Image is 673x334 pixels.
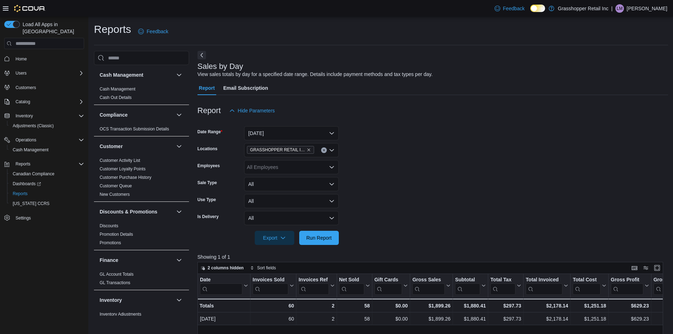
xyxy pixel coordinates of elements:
div: Subtotal [455,277,480,295]
a: Customers [13,83,39,92]
a: Canadian Compliance [10,170,57,178]
div: Total Invoiced [526,277,562,283]
div: $1,899.26 [412,315,450,323]
div: Finance [94,270,189,290]
button: Next [197,51,206,59]
div: Compliance [94,125,189,136]
button: Adjustments (Classic) [7,121,87,131]
span: Reports [13,191,28,197]
span: Report [199,81,215,95]
a: [US_STATE] CCRS [10,199,52,208]
span: Customer Loyalty Points [100,166,146,172]
a: GL Account Totals [100,272,134,277]
button: Display options [642,264,650,272]
span: Dashboards [13,181,41,187]
a: GL Transactions [100,280,130,285]
button: Inventory [13,112,36,120]
img: Cova [14,5,46,12]
span: Reports [16,161,30,167]
button: Settings [1,213,87,223]
div: Total Cost [573,277,600,295]
div: $297.73 [490,301,521,310]
input: Dark Mode [530,5,545,12]
span: Customer Purchase History [100,175,152,180]
button: Clear input [321,147,327,153]
span: New Customers [100,192,130,197]
button: Keyboard shortcuts [630,264,639,272]
div: $297.73 [490,315,521,323]
span: Settings [13,213,84,222]
a: Inventory Adjustments [100,312,141,317]
div: Laura McInnes [615,4,624,13]
div: $1,880.41 [455,301,486,310]
div: [DATE] [200,315,248,323]
label: Use Type [197,197,216,203]
h1: Reports [94,22,131,36]
span: Home [13,54,84,63]
a: Promotions [100,240,121,245]
a: Customer Activity List [100,158,140,163]
a: Feedback [135,24,171,39]
button: Inventory [1,111,87,121]
button: Discounts & Promotions [175,207,183,216]
button: All [244,194,339,208]
span: 2 columns hidden [208,265,244,271]
div: Invoices Ref [299,277,329,283]
div: $629.23 [611,315,649,323]
a: New Customers [100,192,130,197]
button: Customer [100,143,173,150]
button: Catalog [1,97,87,107]
span: Inventory [13,112,84,120]
div: 2 [299,315,334,323]
span: Sort fields [257,265,276,271]
a: Cash Out Details [100,95,132,100]
h3: Inventory [100,297,122,304]
span: Dashboards [10,180,84,188]
button: Customers [1,82,87,93]
div: $1,251.18 [573,315,606,323]
button: Total Invoiced [526,277,568,295]
div: $2,178.14 [526,301,568,310]
a: Feedback [492,1,527,16]
button: Open list of options [329,147,335,153]
button: [US_STATE] CCRS [7,199,87,209]
h3: Finance [100,257,118,264]
span: GL Account Totals [100,271,134,277]
span: Catalog [16,99,30,105]
h3: Sales by Day [197,62,243,71]
h3: Cash Management [100,71,143,78]
button: Compliance [100,111,173,118]
div: $629.23 [611,301,649,310]
button: Enter fullscreen [653,264,661,272]
span: Cash Management [13,147,48,153]
span: Promotion Details [100,232,133,237]
button: Operations [13,136,39,144]
div: Invoices Sold [253,277,288,295]
a: Home [13,55,30,63]
div: Date [200,277,242,283]
button: Remove GRASSHOPPER RETAIL INC - Ospika from selection in this group [307,148,311,152]
div: Invoices Ref [299,277,329,295]
button: Invoices Ref [299,277,334,295]
div: 58 [339,301,370,310]
a: Dashboards [10,180,44,188]
div: Total Invoiced [526,277,562,295]
h3: Customer [100,143,123,150]
button: Invoices Sold [253,277,294,295]
span: Cash Management [100,86,135,92]
span: Reports [10,189,84,198]
span: GRASSHOPPER RETAIL INC - Ospika [250,146,305,153]
button: Cash Management [7,145,87,155]
div: View sales totals by day for a specified date range. Details include payment methods and tax type... [197,71,433,78]
a: Cash Management [100,87,135,92]
span: Customer Queue [100,183,132,189]
button: Gross Profit [611,277,649,295]
div: Subtotal [455,277,480,283]
a: Discounts [100,223,118,228]
p: Grasshopper Retail Inc [558,4,608,13]
div: Gift Card Sales [374,277,402,295]
span: Home [16,56,27,62]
